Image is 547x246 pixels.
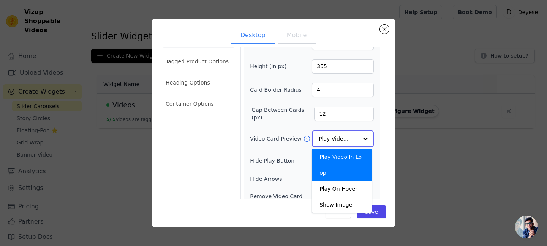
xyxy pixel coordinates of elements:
[251,106,314,121] label: Gap Between Cards (px)
[250,175,332,183] label: Hide Arrows
[312,181,372,197] div: Play On Hover
[250,135,303,143] label: Video Card Preview
[250,157,332,165] label: Hide Play Button
[161,75,236,90] li: Heading Options
[250,63,291,70] label: Height (in px)
[278,28,316,44] button: Mobile
[250,86,302,94] label: Card Border Radius
[312,197,372,213] div: Show Image
[231,28,275,44] button: Desktop
[380,25,389,34] button: Close modal
[161,54,236,69] li: Tagged Product Options
[161,96,236,111] li: Container Options
[312,149,372,181] div: Play Video In Loop
[515,216,538,238] a: Chat abierto
[250,193,325,208] label: Remove Video Card Shadow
